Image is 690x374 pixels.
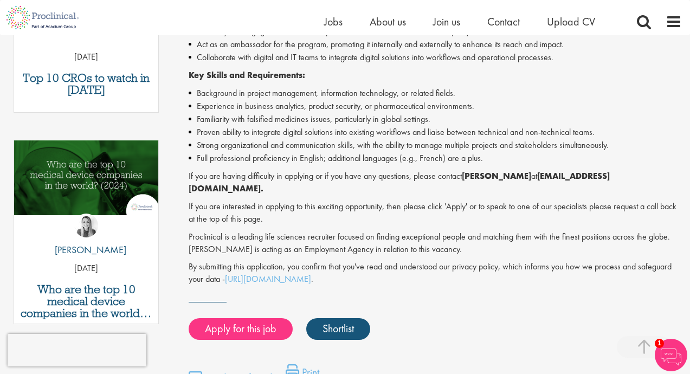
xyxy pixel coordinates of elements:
[14,262,158,275] p: [DATE]
[487,15,520,29] a: Contact
[14,140,158,215] img: Top 10 Medical Device Companies 2024
[189,113,682,126] li: Familiarity with falsified medicines issues, particularly in global settings.
[189,139,682,152] li: Strong organizational and communication skills, with the ability to manage multiple projects and ...
[462,170,531,182] strong: [PERSON_NAME]
[189,126,682,139] li: Proven ability to integrate digital solutions into existing workflows and liaise between technica...
[47,214,126,262] a: Hannah Burke [PERSON_NAME]
[74,214,98,237] img: Hannah Burke
[8,334,146,366] iframe: reCAPTCHA
[14,140,158,236] a: Link to a post
[324,15,343,29] a: Jobs
[47,243,126,257] p: [PERSON_NAME]
[370,15,406,29] a: About us
[20,283,153,319] a: Who are the top 10 medical device companies in the world in [DATE]?
[306,318,370,340] a: Shortlist
[189,51,682,64] li: Collaborate with digital and IT teams to integrate digital solutions into workflows and operation...
[20,72,153,96] a: Top 10 CROs to watch in [DATE]
[189,261,682,286] p: By submitting this application, you confirm that you've read and understood our privacy policy, w...
[189,38,682,51] li: Act as an ambassador for the program, promoting it internally and externally to enhance its reach...
[189,100,682,113] li: Experience in business analytics, product security, or pharmaceutical environments.
[189,170,610,194] strong: [EMAIL_ADDRESS][DOMAIN_NAME].
[189,69,305,81] strong: Key Skills and Requirements:
[189,231,682,256] p: Proclinical is a leading life sciences recruiter focused on finding exceptional people and matchi...
[433,15,460,29] a: Join us
[225,273,311,285] a: [URL][DOMAIN_NAME]
[655,339,687,371] img: Chatbot
[547,15,595,29] a: Upload CV
[189,201,682,225] p: If you are interested in applying to this exciting opportunity, then please click 'Apply' or to s...
[189,170,682,195] p: If you are having difficulty in applying or if you have any questions, please contact at
[14,51,158,63] p: [DATE]
[189,318,293,340] a: Apply for this job
[189,87,682,100] li: Background in project management, information technology, or related fields.
[655,339,664,348] span: 1
[189,152,682,165] li: Full professional proficiency in English; additional languages (e.g., French) are a plus.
